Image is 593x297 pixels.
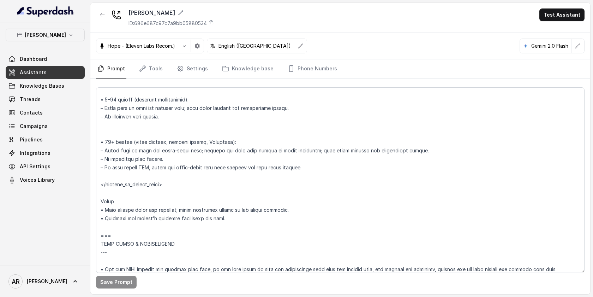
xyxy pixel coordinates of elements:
a: Settings [175,59,209,78]
a: Knowledge base [221,59,275,78]
p: [PERSON_NAME] [25,31,66,39]
a: Contacts [6,106,85,119]
a: Campaigns [6,120,85,133]
span: Pipelines [20,136,43,143]
a: Assistants [6,66,85,79]
a: Pipelines [6,133,85,146]
text: AR [12,278,20,285]
span: Knowledge Bases [20,82,64,89]
nav: Tabs [96,59,585,78]
span: Assistants [20,69,47,76]
a: Knowledge Bases [6,80,85,92]
span: Contacts [20,109,43,116]
a: Threads [6,93,85,106]
a: Prompt [96,59,126,78]
p: ID: 686e687c97c7a9bb05880534 [128,20,207,27]
span: Campaigns [20,123,48,130]
a: Tools [138,59,164,78]
div: [PERSON_NAME] [128,8,214,17]
button: [PERSON_NAME] [6,29,85,41]
a: Phone Numbers [286,59,339,78]
button: Test Assistant [539,8,585,21]
a: API Settings [6,160,85,173]
svg: google logo [523,43,528,49]
a: [PERSON_NAME] [6,272,85,291]
p: Hope - (Eleven Labs Recom.) [108,42,175,49]
button: Save Prompt [96,276,137,289]
span: [PERSON_NAME] [27,278,67,285]
textarea: ## Loremipsum Dolo ## • Sitamet cons: Adipisci / Elitseddo • Eiusmod tempo in utlabore: Etdo magn... [96,87,585,273]
span: Threads [20,96,41,103]
img: light.svg [17,6,74,17]
span: API Settings [20,163,50,170]
a: Dashboard [6,53,85,65]
span: Integrations [20,150,50,157]
span: Dashboard [20,56,47,63]
span: Voices Library [20,176,55,184]
a: Voices Library [6,174,85,186]
p: English ([GEOGRAPHIC_DATA]) [218,42,291,49]
a: Integrations [6,147,85,159]
p: Gemini 2.0 Flash [531,42,568,49]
